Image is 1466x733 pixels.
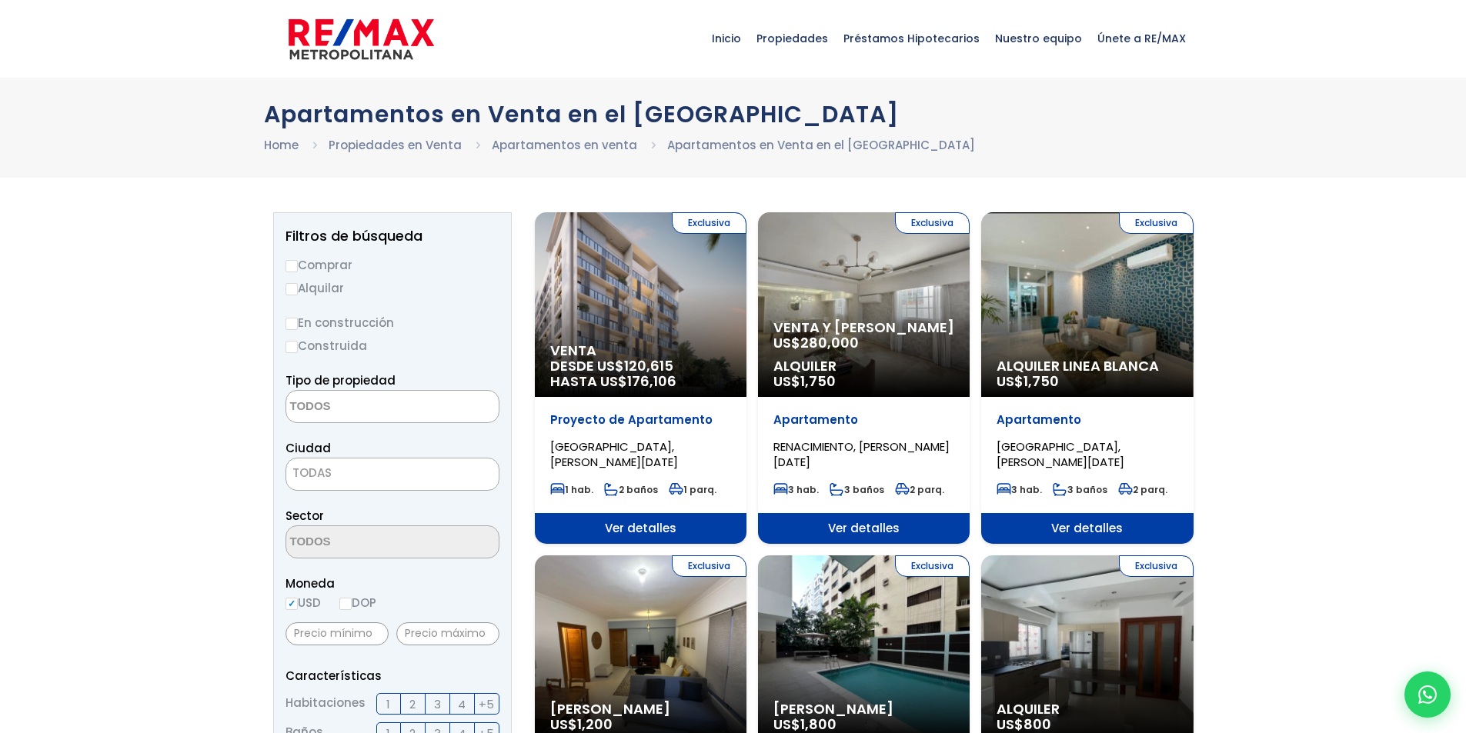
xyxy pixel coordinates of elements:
[773,483,819,496] span: 3 hab.
[800,371,836,391] span: 1,750
[286,693,366,715] span: Habitaciones
[997,483,1042,496] span: 3 hab.
[434,695,441,714] span: 3
[773,358,954,374] span: Alquiler
[997,438,1124,470] span: [GEOGRAPHIC_DATA], [PERSON_NAME][DATE]
[386,695,390,714] span: 1
[286,508,324,524] span: Sector
[286,666,499,685] p: Características
[758,212,970,544] a: Exclusiva Venta y [PERSON_NAME] US$280,000 Alquiler US$1,750 Apartamento RENACIMIENTO, [PERSON_NA...
[669,483,716,496] span: 1 parq.
[773,320,954,335] span: Venta y [PERSON_NAME]
[1024,371,1059,391] span: 1,750
[535,212,746,544] a: Exclusiva Venta DESDE US$120,615 HASTA US$176,106 Proyecto de Apartamento [GEOGRAPHIC_DATA], [PER...
[758,513,970,544] span: Ver detalles
[550,483,593,496] span: 1 hab.
[895,483,944,496] span: 2 parq.
[286,341,298,353] input: Construida
[604,483,658,496] span: 2 baños
[264,101,1203,128] h1: Apartamentos en Venta en el [GEOGRAPHIC_DATA]
[997,371,1059,391] span: US$
[458,695,466,714] span: 4
[286,228,499,244] h2: Filtros de búsqueda
[773,371,836,391] span: US$
[339,598,352,610] input: DOP
[286,391,436,424] textarea: Search
[1119,555,1194,577] span: Exclusiva
[624,356,673,375] span: 120,615
[987,15,1090,62] span: Nuestro equipo
[292,465,332,481] span: TODAS
[479,695,494,714] span: +5
[1090,15,1194,62] span: Únete a RE/MAX
[627,371,676,391] span: 176,106
[773,701,954,717] span: [PERSON_NAME]
[286,283,298,295] input: Alquilar
[981,212,1193,544] a: Exclusiva Alquiler Linea Blanca US$1,750 Apartamento [GEOGRAPHIC_DATA], [PERSON_NAME][DATE] 3 hab...
[749,15,836,62] span: Propiedades
[286,574,499,593] span: Moneda
[773,412,954,428] p: Apartamento
[550,358,731,389] span: DESDE US$
[329,137,462,153] a: Propiedades en Venta
[286,440,331,456] span: Ciudad
[981,513,1193,544] span: Ver detalles
[773,438,950,470] span: RENACIMIENTO, [PERSON_NAME][DATE]
[286,526,436,559] textarea: Search
[997,701,1177,717] span: Alquiler
[286,313,499,332] label: En construcción
[550,701,731,717] span: [PERSON_NAME]
[672,555,746,577] span: Exclusiva
[1119,212,1194,234] span: Exclusiva
[409,695,416,714] span: 2
[264,137,299,153] a: Home
[286,278,499,298] label: Alquilar
[550,438,678,470] span: [GEOGRAPHIC_DATA], [PERSON_NAME][DATE]
[773,333,859,352] span: US$
[286,336,499,355] label: Construida
[286,462,499,484] span: TODAS
[339,593,376,612] label: DOP
[895,212,970,234] span: Exclusiva
[836,15,987,62] span: Préstamos Hipotecarios
[830,483,884,496] span: 3 baños
[286,260,298,272] input: Comprar
[895,555,970,577] span: Exclusiva
[550,374,731,389] span: HASTA US$
[289,16,434,62] img: remax-metropolitana-logo
[286,255,499,275] label: Comprar
[672,212,746,234] span: Exclusiva
[286,458,499,491] span: TODAS
[704,15,749,62] span: Inicio
[550,343,731,358] span: Venta
[396,622,499,645] input: Precio máximo
[286,372,396,388] span: Tipo de propiedad
[800,333,859,352] span: 280,000
[286,318,298,330] input: En construcción
[286,598,298,610] input: USD
[667,135,975,155] li: Apartamentos en Venta en el [GEOGRAPHIC_DATA]
[286,593,321,612] label: USD
[286,622,389,645] input: Precio mínimo
[550,412,731,428] p: Proyecto de Apartamento
[1118,483,1167,496] span: 2 parq.
[492,137,637,153] a: Apartamentos en venta
[997,358,1177,374] span: Alquiler Linea Blanca
[997,412,1177,428] p: Apartamento
[1053,483,1107,496] span: 3 baños
[535,513,746,544] span: Ver detalles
